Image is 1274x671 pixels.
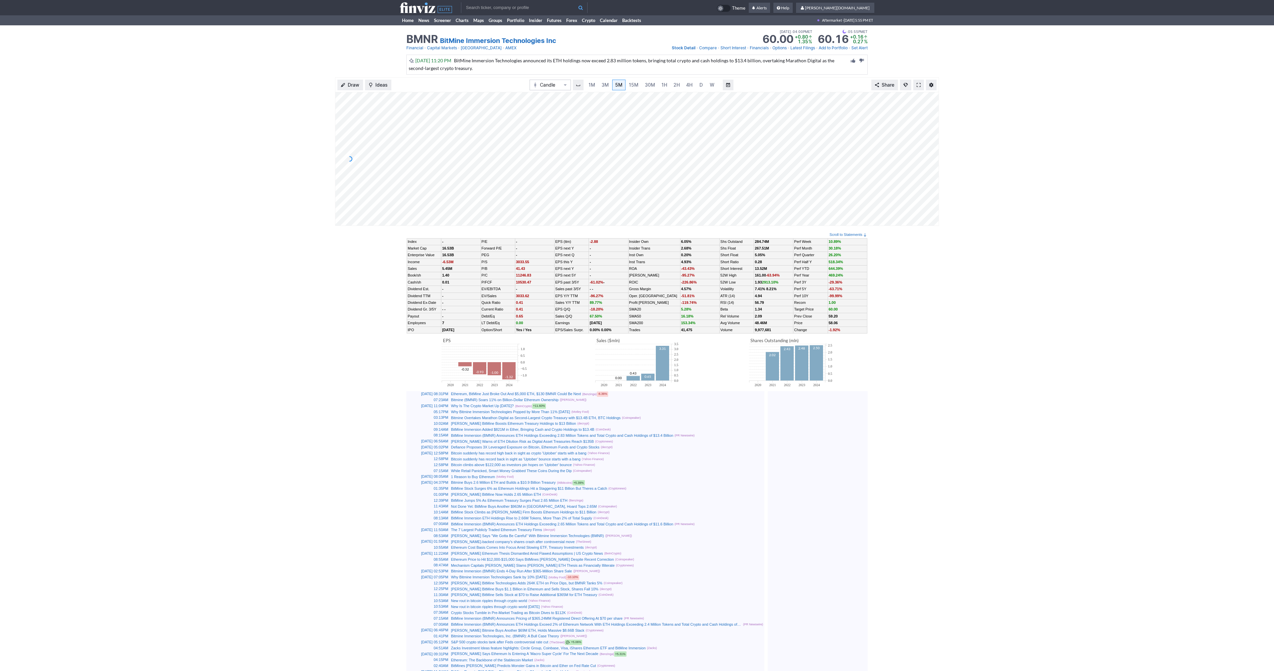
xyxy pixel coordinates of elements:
[451,545,584,549] a: Ethereum Cost Basis Comes Into Focus Amid Slowing ETF, Treasury Investments
[755,301,764,305] b: 56.79
[699,45,717,51] a: Compare
[629,82,638,88] span: 15M
[555,272,589,279] td: EPS next 5Y
[794,301,806,305] a: Recom
[755,240,769,244] b: 284.74M
[451,404,514,408] a: Why Is The Crypto Market Up [DATE]?
[755,253,765,257] b: 5.05%
[819,45,848,51] a: Add to Portfolio
[516,294,529,298] span: 3033.62
[829,294,842,298] span: -99.99%
[842,29,868,35] span: 05:55PM ET
[795,34,808,40] span: +0.80
[681,240,691,244] b: 6.05%
[481,306,515,313] td: Current Ratio
[793,245,828,252] td: Perf Month
[755,267,767,271] a: 13.52M
[829,301,836,305] a: 1.00
[407,300,441,306] td: Dividend Ex-Date
[555,321,570,325] a: Earnings
[755,287,776,291] small: 7.41% 8.21%
[461,2,588,13] input: Search ticker, company or profile
[590,287,593,291] small: - -
[628,300,680,306] td: Profit [PERSON_NAME]
[451,522,673,526] a: BitMine Immersion (BMNR) Announces ETH Holdings Exceeding 2.65 Million Tokens and Total Crypto an...
[451,398,559,402] a: Bitmine (BMNR) Soars 11% on Billion-Dollar Ethereum Ownership
[755,260,762,264] b: 0.28
[451,416,621,420] a: Bitmine Overtakes Marathon Digital as Second-Largest Crypto Treasury with $13.4B ETH, BTC Holdings
[481,286,515,293] td: EV/EBITDA
[599,80,612,90] a: 3M
[829,280,842,284] span: -29.36%
[442,240,443,244] small: -
[586,80,598,90] a: 1M
[451,658,533,662] a: Ethereum: The Backbone of the Stablecoin Market
[829,246,841,250] span: 30.18%
[440,36,556,45] a: BitMine Immersion Technologies Inc
[628,313,680,320] td: SMA50
[451,622,758,626] a: BitMine Immersion (BMNR) Announces ETH Holdings Exceed 2% of Ethereum Network With ETH Holdings E...
[451,433,673,437] a: BitMine Immersion (BMNR) Announces ETH Holdings Exceeding 2.83 Million Tokens and Total Crypto an...
[719,272,754,279] td: 52W High
[681,301,697,305] span: -119.74%
[590,273,591,277] b: -
[696,45,698,51] span: •
[516,301,523,305] span: 0.41
[555,252,589,259] td: EPS next Q
[620,15,643,25] a: Backtests
[794,307,814,311] a: Target Price
[451,463,572,467] a: Bitcoin climbs above $122,000 as investors pin hopes on 'Uptober' bounce
[451,605,540,609] a: New rout in bitcoin ripples through crypto world [DATE]
[755,294,762,298] b: 4.94
[681,280,697,284] span: -226.86%
[486,15,505,25] a: Groups
[365,80,391,90] button: Ideas
[750,45,769,51] a: Financials
[790,45,815,51] a: Latest Filings
[451,611,566,615] a: Crypto Stocks Tumble in Pre-Market Trading as Bitcoin Dives to $112K
[555,266,589,272] td: EPS next Y
[848,45,851,51] span: •
[471,15,486,25] a: Maps
[442,280,449,284] b: 0.01
[424,45,426,51] span: •
[451,551,603,555] a: [PERSON_NAME] Ethereum Thesis Dismantled Amid Flawed Assumptions | US Crypto News
[673,82,680,88] span: 2H
[829,307,838,311] a: 60.00
[642,80,658,90] a: 30M
[564,15,580,25] a: Forex
[451,616,623,620] a: BitMine Immersion (BMNR) Announces Pricing of $365.24MM Registered Direct Offering At $70 per share
[590,307,603,311] span: -18.20%
[442,260,453,264] span: -6.53M
[516,273,531,277] span: 11246.83
[871,80,898,90] button: Share
[590,328,611,332] small: 0.00% 0.00%
[681,287,691,291] b: 4.57%
[451,480,556,484] a: Bitmine Buys 2.6 Million ETH and Builds a $10.9 Billion Treasury
[793,266,828,272] td: Perf YTD
[540,82,561,88] span: Candle
[829,240,841,244] span: 10.89%
[407,252,441,259] td: Enterprise Value
[672,45,695,51] a: Stock Detail
[590,246,591,250] b: -
[481,279,515,286] td: P/FCF
[720,267,742,271] a: Short Interest
[612,80,626,90] a: 5M
[442,267,452,271] b: 5.45M
[683,80,695,90] a: 4H
[407,259,441,265] td: Income
[796,3,874,13] a: [PERSON_NAME][DOMAIN_NAME]
[670,80,683,90] a: 2H
[791,29,793,35] span: •
[793,293,828,299] td: Perf 10Y
[516,307,523,311] span: 0.41
[442,287,443,291] b: -
[720,253,738,257] a: Short Float
[844,15,873,25] span: [DATE] 5:55 PM ET
[719,238,754,245] td: Shs Outstand
[337,80,363,90] button: Draw
[407,245,441,252] td: Market Cap
[590,267,591,271] b: -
